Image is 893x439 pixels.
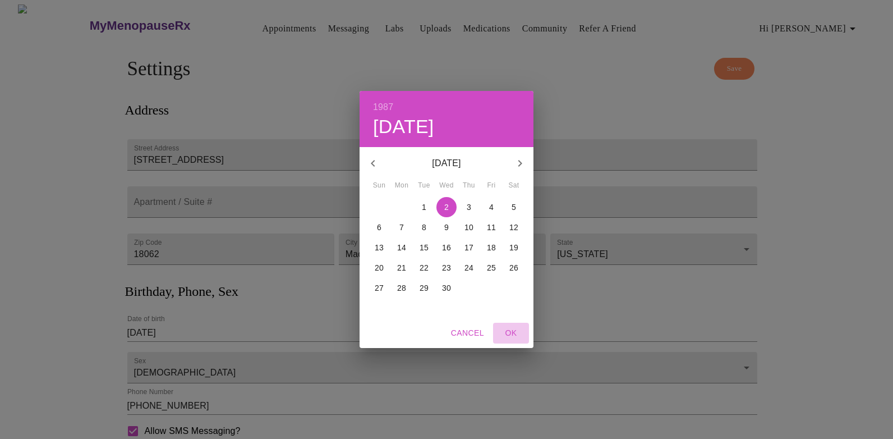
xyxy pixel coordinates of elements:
[509,222,518,233] p: 12
[414,197,434,217] button: 1
[512,202,516,213] p: 5
[436,217,457,237] button: 9
[369,180,389,191] span: Sun
[504,217,524,237] button: 12
[436,237,457,258] button: 16
[392,278,412,298] button: 28
[459,197,479,217] button: 3
[464,242,473,253] p: 17
[414,180,434,191] span: Tue
[422,202,426,213] p: 1
[373,115,434,139] button: [DATE]
[414,278,434,298] button: 29
[397,282,406,294] p: 28
[487,262,496,273] p: 25
[442,262,451,273] p: 23
[414,237,434,258] button: 15
[436,278,457,298] button: 30
[464,222,473,233] p: 10
[392,180,412,191] span: Mon
[420,242,429,253] p: 15
[414,258,434,278] button: 22
[459,180,479,191] span: Thu
[444,222,449,233] p: 9
[375,282,384,294] p: 27
[422,222,426,233] p: 8
[459,237,479,258] button: 17
[481,237,501,258] button: 18
[397,242,406,253] p: 14
[446,323,489,344] button: Cancel
[420,282,429,294] p: 29
[444,202,449,213] p: 2
[369,217,389,237] button: 6
[369,258,389,278] button: 20
[436,180,457,191] span: Wed
[420,262,429,273] p: 22
[504,237,524,258] button: 19
[386,157,507,170] p: [DATE]
[377,222,381,233] p: 6
[481,258,501,278] button: 25
[397,262,406,273] p: 21
[373,99,393,115] button: 1987
[467,202,471,213] p: 3
[459,258,479,278] button: 24
[493,323,529,344] button: OK
[464,262,473,273] p: 24
[375,242,384,253] p: 13
[375,262,384,273] p: 20
[369,278,389,298] button: 27
[459,217,479,237] button: 10
[442,282,451,294] p: 30
[436,197,457,217] button: 2
[481,217,501,237] button: 11
[392,217,412,237] button: 7
[487,242,496,253] p: 18
[399,222,404,233] p: 7
[504,258,524,278] button: 26
[392,237,412,258] button: 14
[436,258,457,278] button: 23
[489,202,494,213] p: 4
[509,242,518,253] p: 19
[442,242,451,253] p: 16
[504,197,524,217] button: 5
[451,326,484,340] span: Cancel
[414,217,434,237] button: 8
[487,222,496,233] p: 11
[392,258,412,278] button: 21
[504,180,524,191] span: Sat
[481,197,501,217] button: 4
[481,180,501,191] span: Fri
[498,326,524,340] span: OK
[369,237,389,258] button: 13
[509,262,518,273] p: 26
